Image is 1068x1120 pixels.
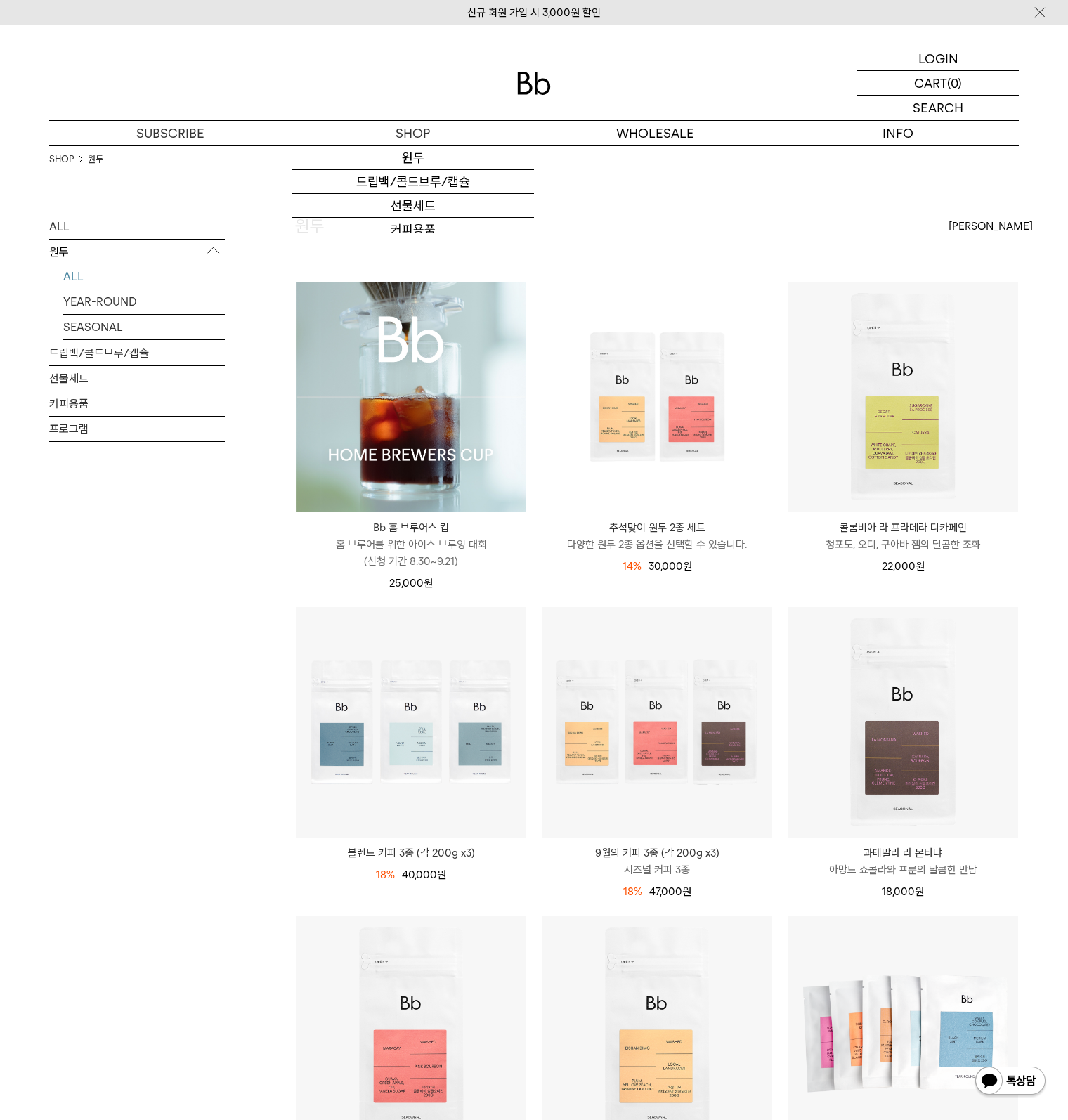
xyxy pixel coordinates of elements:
[542,607,772,838] img: 9월의 커피 3종 (각 200g x3)
[467,6,601,19] a: 신규 회원 가입 시 3,000원 할인
[49,417,225,441] a: 프로그램
[292,218,534,242] a: 커피용품
[542,861,772,878] p: 시즈널 커피 3종
[788,845,1018,861] p: 과테말라 라 몬타냐
[682,885,691,898] span: 원
[857,71,1019,96] a: CART (0)
[63,289,225,314] a: YEAR-ROUND
[296,282,526,512] img: 1000001223_add2_021.jpg
[49,341,225,365] a: 드립백/콜드브루/캡슐
[292,194,534,218] a: 선물세트
[296,519,526,570] a: Bb 홈 브루어스 컵 홈 브루어를 위한 아이스 브루잉 대회(신청 기간 8.30~9.21)
[63,264,225,289] a: ALL
[292,170,534,194] a: 드립백/콜드브루/캡슐
[424,577,433,590] span: 원
[949,218,1033,235] span: [PERSON_NAME]
[788,845,1018,878] a: 과테말라 라 몬타냐 아망드 쇼콜라와 프룬의 달콤한 만남
[788,282,1018,512] img: 콜롬비아 라 프라데라 디카페인
[542,282,772,512] img: 추석맞이 원두 2종 세트
[88,152,103,167] a: 원두
[402,868,446,881] span: 40,000
[542,519,772,553] a: 추석맞이 원두 2종 세트 다양한 원두 2종 옵션을 선택할 수 있습니다.
[683,560,692,573] span: 원
[437,868,446,881] span: 원
[542,519,772,536] p: 추석맞이 원두 2종 세트
[517,72,551,95] img: 로고
[49,391,225,416] a: 커피용품
[49,152,74,167] a: SHOP
[974,1065,1047,1099] img: 카카오톡 채널 1:1 채팅 버튼
[49,366,225,391] a: 선물세트
[916,560,925,573] span: 원
[623,883,642,900] div: 18%
[376,866,395,883] div: 18%
[882,885,924,898] span: 18,000
[542,536,772,553] p: 다양한 원두 2종 옵션을 선택할 수 있습니다.
[292,121,534,145] a: SHOP
[788,861,1018,878] p: 아망드 쇼콜라와 프룬의 달콤한 만남
[882,560,925,573] span: 22,000
[296,845,526,861] a: 블렌드 커피 3종 (각 200g x3)
[389,577,433,590] span: 25,000
[857,46,1019,71] a: LOGIN
[914,71,947,95] p: CART
[542,845,772,861] p: 9월의 커피 3종 (각 200g x3)
[542,845,772,878] a: 9월의 커피 3종 (각 200g x3) 시즈널 커피 3종
[623,558,642,575] div: 14%
[788,536,1018,553] p: 청포도, 오디, 구아바 잼의 달콤한 조화
[788,519,1018,553] a: 콜롬비아 라 프라데라 디카페인 청포도, 오디, 구아바 잼의 달콤한 조화
[947,71,962,95] p: (0)
[649,885,691,898] span: 47,000
[918,46,958,70] p: LOGIN
[915,885,924,898] span: 원
[788,519,1018,536] p: 콜롬비아 라 프라데라 디카페인
[296,536,526,570] p: 홈 브루어를 위한 아이스 브루잉 대회 (신청 기간 8.30~9.21)
[292,146,534,170] a: 원두
[649,560,692,573] span: 30,000
[63,315,225,339] a: SEASONAL
[49,240,225,265] p: 원두
[534,121,776,145] p: WHOLESALE
[296,282,526,512] a: Bb 홈 브루어스 컵
[49,121,292,145] a: SUBSCRIBE
[913,96,963,120] p: SEARCH
[296,519,526,536] p: Bb 홈 브루어스 컵
[296,607,526,838] img: 블렌드 커피 3종 (각 200g x3)
[49,214,225,239] a: ALL
[788,607,1018,838] img: 과테말라 라 몬타냐
[776,121,1019,145] p: INFO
